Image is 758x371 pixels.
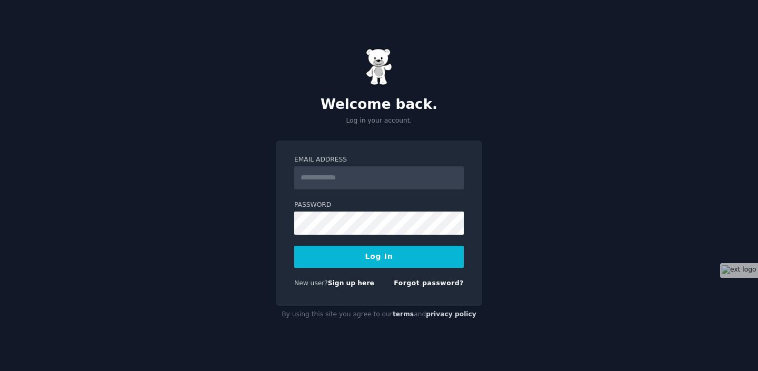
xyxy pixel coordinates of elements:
[276,306,482,323] div: By using this site you agree to our and
[294,246,464,268] button: Log In
[366,48,392,85] img: Gummy Bear
[393,310,414,318] a: terms
[276,116,482,126] p: Log in your account.
[394,279,464,287] a: Forgot password?
[294,279,328,287] span: New user?
[426,310,476,318] a: privacy policy
[328,279,374,287] a: Sign up here
[276,96,482,113] h2: Welcome back.
[294,200,464,210] label: Password
[294,155,464,165] label: Email Address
